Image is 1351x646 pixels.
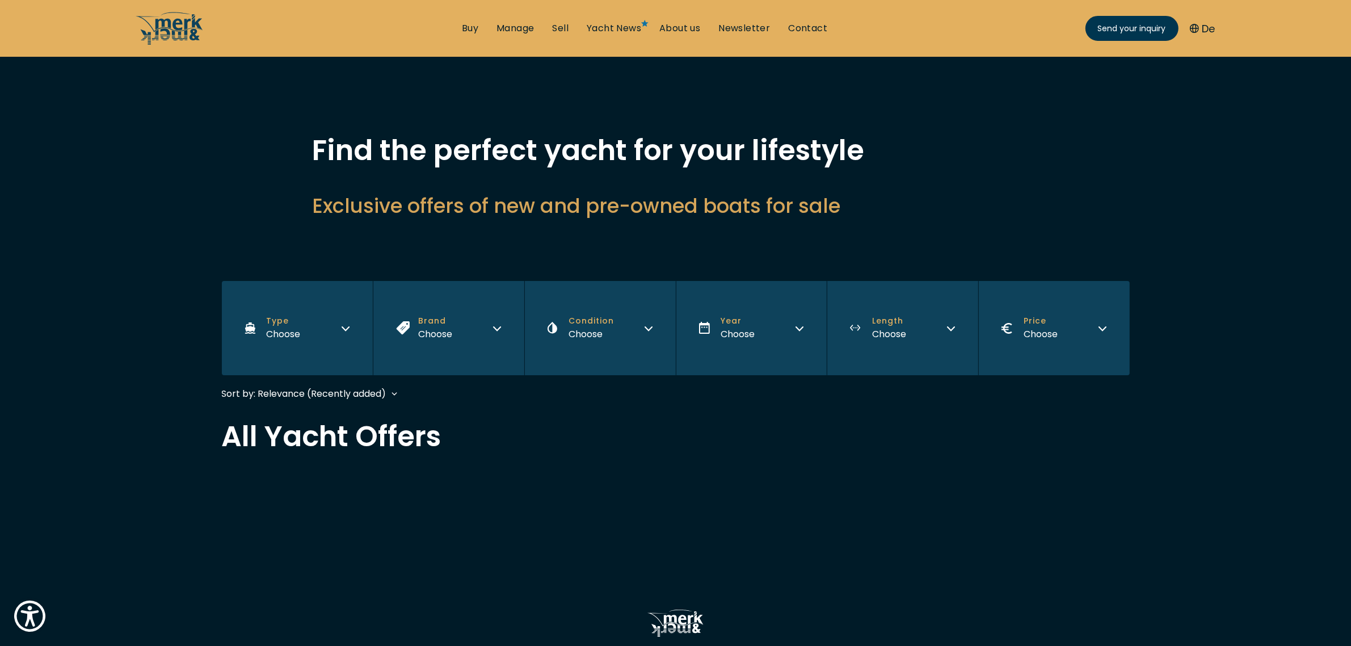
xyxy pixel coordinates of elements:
[552,22,569,35] a: Sell
[313,136,1039,165] h1: Find the perfect yacht for your lifestyle
[1024,315,1058,327] span: Price
[11,598,48,635] button: Show Accessibility Preferences
[418,327,452,341] div: Choose
[569,327,614,341] div: Choose
[827,281,978,375] button: LengthChoose
[267,315,301,327] span: Type
[1024,327,1058,341] div: Choose
[373,281,524,375] button: BrandChoose
[313,192,1039,220] h2: Exclusive offers of new and pre-owned boats for sale
[222,281,373,375] button: TypeChoose
[721,327,755,341] div: Choose
[587,22,641,35] a: Yacht News
[788,22,827,35] a: Contact
[1190,21,1215,36] button: De
[524,281,676,375] button: ConditionChoose
[267,327,301,341] div: Choose
[418,315,452,327] span: Brand
[718,22,770,35] a: Newsletter
[721,315,755,327] span: Year
[978,281,1130,375] button: PriceChoose
[872,327,906,341] div: Choose
[222,422,1130,451] h2: All Yacht Offers
[1098,23,1166,35] span: Send your inquiry
[872,315,906,327] span: Length
[1085,16,1179,41] a: Send your inquiry
[569,315,614,327] span: Condition
[676,281,827,375] button: YearChoose
[462,22,478,35] a: Buy
[222,387,386,401] div: Sort by: Relevance (Recently added)
[659,22,700,35] a: About us
[496,22,534,35] a: Manage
